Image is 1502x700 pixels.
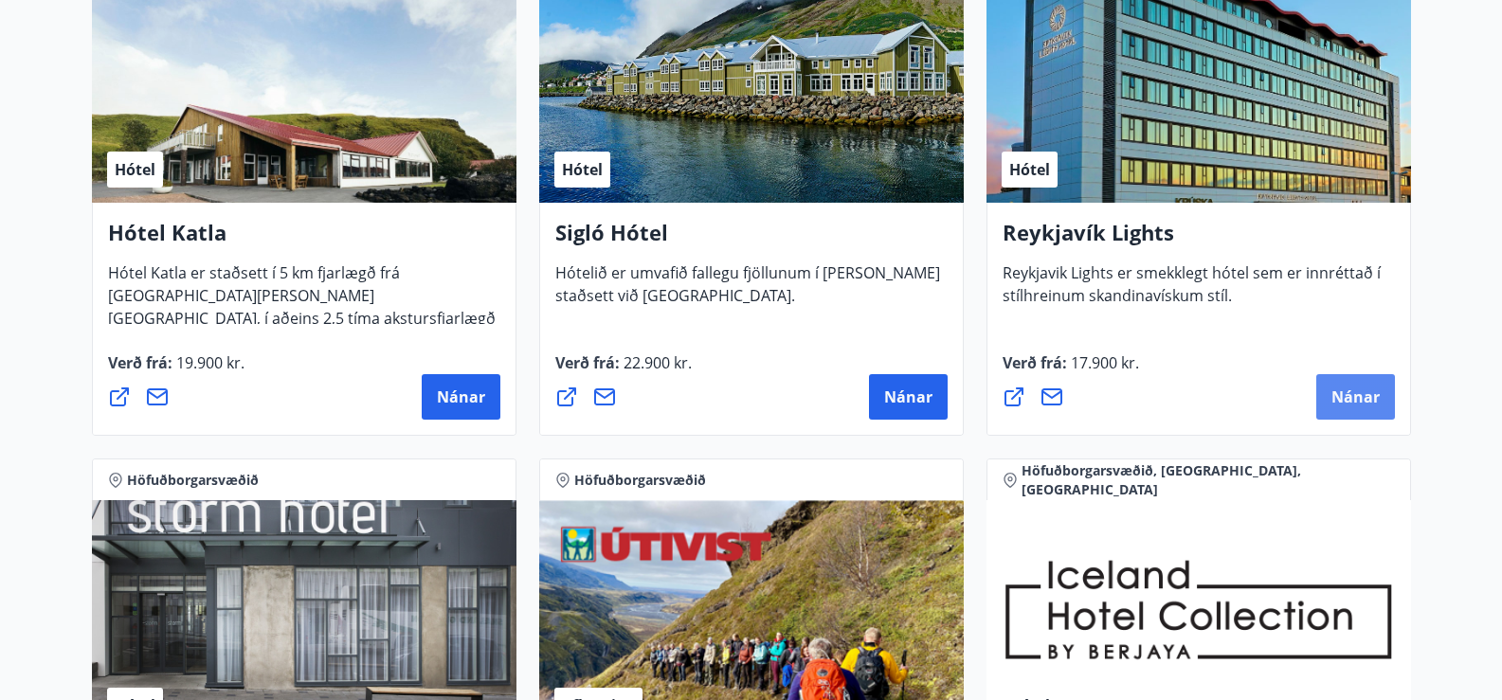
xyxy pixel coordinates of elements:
span: 17.900 kr. [1067,352,1139,373]
span: Reykjavik Lights er smekklegt hótel sem er innréttað í stílhreinum skandinavískum stíl. [1003,262,1381,321]
span: Nánar [437,386,485,407]
span: Nánar [884,386,932,407]
span: Höfuðborgarsvæðið [127,471,259,490]
span: 22.900 kr. [620,352,692,373]
span: Verð frá : [555,352,692,388]
h4: Reykjavík Lights [1003,218,1395,261]
h4: Hótel Katla [108,218,500,261]
span: 19.900 kr. [172,352,244,373]
button: Nánar [869,374,948,420]
span: Nánar [1331,386,1380,407]
button: Nánar [422,374,500,420]
span: Hótel Katla er staðsett í 5 km fjarlægð frá [GEOGRAPHIC_DATA][PERSON_NAME][GEOGRAPHIC_DATA], í að... [108,262,496,367]
span: Höfuðborgarsvæðið, [GEOGRAPHIC_DATA], [GEOGRAPHIC_DATA] [1022,461,1395,499]
button: Nánar [1316,374,1395,420]
span: Höfuðborgarsvæðið [574,471,706,490]
span: Hótel [1009,159,1050,180]
span: Verð frá : [108,352,244,388]
span: Hótel [115,159,155,180]
h4: Sigló Hótel [555,218,948,261]
span: Hótel [562,159,603,180]
span: Hótelið er umvafið fallegu fjöllunum í [PERSON_NAME] staðsett við [GEOGRAPHIC_DATA]. [555,262,940,321]
span: Verð frá : [1003,352,1139,388]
